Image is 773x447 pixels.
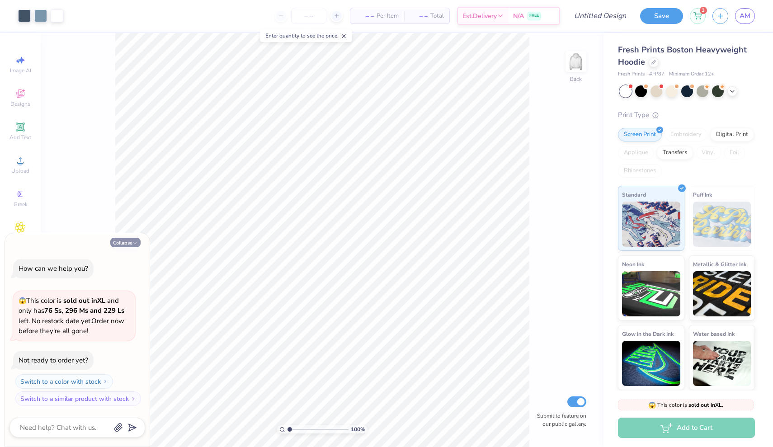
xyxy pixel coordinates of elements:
span: Est. Delivery [462,11,497,21]
span: Water based Ink [693,329,735,339]
div: Back [570,75,582,83]
span: – – [410,11,428,21]
span: This color is and only has left . No restock date yet. Order now before they're all gone! [19,296,124,336]
span: 😱 [19,296,26,305]
strong: sold out in XL [688,401,722,409]
input: – – [291,8,326,24]
img: Glow in the Dark Ink [622,341,680,386]
img: Water based Ink [693,341,751,386]
div: Vinyl [696,146,721,160]
span: Clipart & logos [5,234,36,249]
a: AM [735,8,755,24]
span: Upload [11,167,29,174]
img: Standard [622,202,680,247]
span: Puff Ink [693,190,712,199]
span: FREE [529,13,539,19]
div: Digital Print [710,128,754,141]
div: Print Type [618,110,755,120]
div: Rhinestones [618,164,662,178]
span: Metallic & Glitter Ink [693,259,746,269]
div: Not ready to order yet? [19,356,88,365]
span: 1 [700,7,707,14]
button: Save [640,8,683,24]
span: # FP87 [649,71,665,78]
span: N/A [513,11,524,21]
span: Fresh Prints [618,71,645,78]
span: Neon Ink [622,259,644,269]
img: Back [567,52,585,71]
span: AM [740,11,750,21]
span: Standard [622,190,646,199]
span: – – [356,11,374,21]
span: Image AI [10,67,31,74]
img: Switch to a color with stock [103,379,108,384]
button: Collapse [110,238,141,247]
span: Fresh Prints Boston Heavyweight Hoodie [618,44,747,67]
img: Puff Ink [693,202,751,247]
span: 100 % [351,425,365,433]
button: Switch to a color with stock [15,374,113,389]
span: 😱 [648,401,656,409]
div: Enter quantity to see the price. [260,29,352,42]
img: Metallic & Glitter Ink [693,271,751,316]
span: Minimum Order: 12 + [669,71,714,78]
span: Glow in the Dark Ink [622,329,674,339]
img: Neon Ink [622,271,680,316]
span: Total [430,11,444,21]
span: Per Item [377,11,399,21]
input: Untitled Design [567,7,633,25]
span: Add Text [9,134,31,141]
div: Transfers [657,146,693,160]
div: Applique [618,146,654,160]
span: Designs [10,100,30,108]
label: Submit to feature on our public gallery. [532,412,586,428]
div: Screen Print [618,128,662,141]
strong: 76 Ss, 296 Ms and 229 Ls [44,306,124,315]
img: Switch to a similar product with stock [131,396,136,401]
div: How can we help you? [19,264,88,273]
strong: sold out in XL [63,296,105,305]
div: Foil [724,146,745,160]
span: Greek [14,201,28,208]
span: This color is . [648,401,723,409]
div: Embroidery [665,128,707,141]
button: Switch to a similar product with stock [15,391,141,406]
